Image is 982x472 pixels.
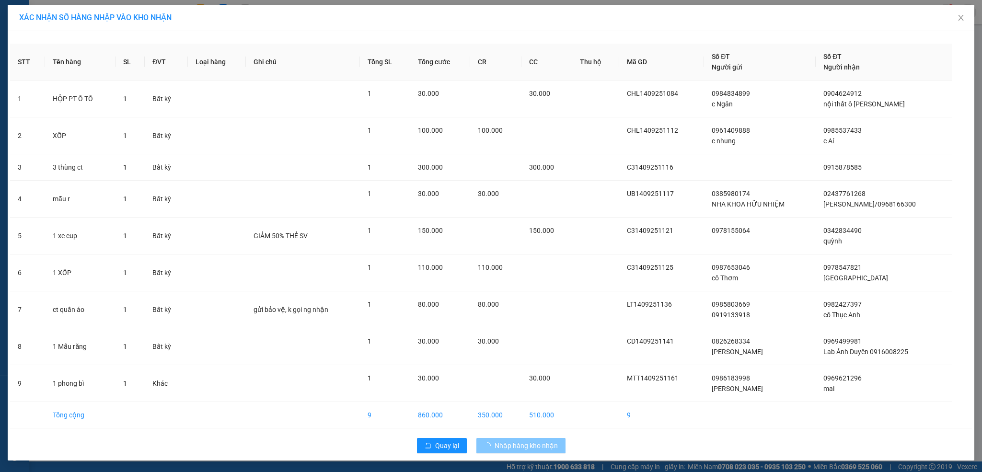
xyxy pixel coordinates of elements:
span: 150.000 [418,227,443,234]
th: Tên hàng [45,44,116,81]
td: 860.000 [410,402,470,428]
span: nội thất ô [PERSON_NAME] [823,100,905,108]
span: Nhập hàng kho nhận [495,440,558,451]
span: mai [823,385,834,392]
td: 1 [10,81,45,117]
span: 1 [368,337,371,345]
span: LT1409251136 [627,300,672,308]
th: Tổng SL [360,44,410,81]
span: 0826268334 [712,337,750,345]
span: 0342834490 [823,227,862,234]
span: gửi bảo vệ, k gọi ng nhận [254,306,328,313]
span: 110.000 [418,264,443,271]
span: 1 [368,374,371,382]
span: c Ngân [712,100,733,108]
span: 1 [123,343,127,350]
span: [PERSON_NAME]/0968166300 [823,200,916,208]
span: 1 [123,380,127,387]
span: C31409251116 [627,163,673,171]
span: 1 [368,127,371,134]
span: 1 [368,90,371,97]
td: Bất kỳ [145,181,188,218]
span: Gửi hàng [GEOGRAPHIC_DATA]: Hotline: [4,28,96,62]
td: Khác [145,365,188,402]
span: [PERSON_NAME] [712,348,763,356]
span: quỳnh [823,237,842,245]
span: 100.000 [478,127,503,134]
td: Bất kỳ [145,81,188,117]
td: 510.000 [521,402,572,428]
span: CD1409251141 [627,337,674,345]
span: UB1409251117 [627,190,674,197]
span: 0969499981 [823,337,862,345]
span: Số ĐT [712,53,730,60]
span: 0915878585 [823,163,862,171]
span: NHA KHOA HỮU NHIỆM [712,200,785,208]
td: 350.000 [470,402,521,428]
th: Mã GD [619,44,704,81]
th: Tổng cước [410,44,470,81]
td: 1 xe cup [45,218,116,254]
span: 300.000 [418,163,443,171]
th: CC [521,44,572,81]
td: 6 [10,254,45,291]
span: rollback [425,442,431,450]
span: 0978547821 [823,264,862,271]
span: loading [484,442,495,449]
span: 110.000 [478,264,503,271]
span: close [957,14,965,22]
span: 100.000 [418,127,443,134]
span: c nhung [712,137,736,145]
span: 300.000 [529,163,554,171]
strong: 0888 827 827 - 0848 827 827 [20,45,96,62]
span: 30.000 [529,374,550,382]
span: 0961409888 [712,127,750,134]
td: 9 [619,402,704,428]
td: 3 thùng ct [45,154,116,181]
span: cô Thơm [712,274,738,282]
td: 1 phong bì [45,365,116,402]
span: cô Thục Anh [823,311,860,319]
span: 80.000 [478,300,499,308]
strong: Công ty TNHH Phúc Xuyên [11,5,91,25]
span: 30.000 [478,190,499,197]
td: mẫu r [45,181,116,218]
span: 0919133918 [712,311,750,319]
span: [PERSON_NAME] [712,385,763,392]
span: 1 [123,232,127,240]
span: 0385980174 [712,190,750,197]
span: Quay lại [435,440,459,451]
td: Bất kỳ [145,328,188,365]
span: 0904624912 [823,90,862,97]
strong: 024 3236 3236 - [5,36,96,53]
span: GIẢM 50% THẺ SV [254,232,308,240]
th: Thu hộ [572,44,619,81]
td: Bất kỳ [145,117,188,154]
span: 150.000 [529,227,554,234]
td: 9 [360,402,410,428]
td: Tổng cộng [45,402,116,428]
th: ĐVT [145,44,188,81]
span: 0969621296 [823,374,862,382]
td: 7 [10,291,45,328]
span: C31409251121 [627,227,673,234]
span: 80.000 [418,300,439,308]
td: 4 [10,181,45,218]
span: CHL1409251112 [627,127,678,134]
span: 0978155064 [712,227,750,234]
button: rollbackQuay lại [417,438,467,453]
button: Nhập hàng kho nhận [476,438,566,453]
th: Ghi chú [246,44,360,81]
span: 1 [368,227,371,234]
span: 0982427397 [823,300,862,308]
span: 1 [368,300,371,308]
td: Bất kỳ [145,218,188,254]
span: 0985803669 [712,300,750,308]
td: Bất kỳ [145,154,188,181]
td: ct quần áo [45,291,116,328]
span: 30.000 [418,337,439,345]
td: Bất kỳ [145,254,188,291]
th: Loại hàng [188,44,245,81]
span: 1 [123,195,127,203]
th: CR [470,44,521,81]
